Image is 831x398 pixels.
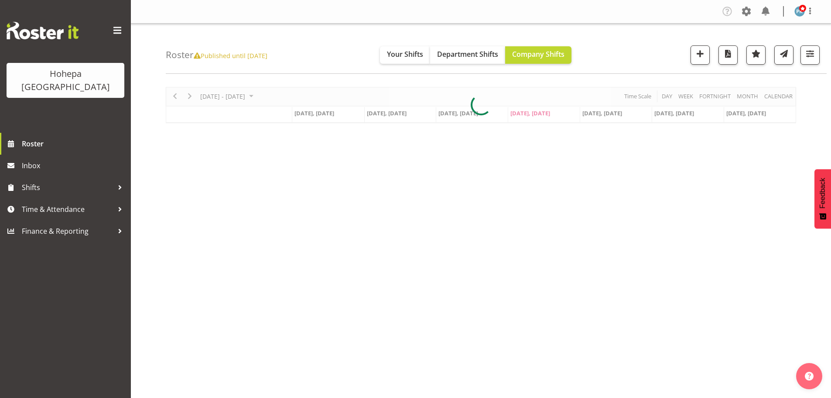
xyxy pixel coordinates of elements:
img: help-xxl-2.png [805,372,814,381]
button: Filter Shifts [800,45,820,65]
img: Rosterit website logo [7,22,79,39]
button: Your Shifts [380,46,430,64]
span: Your Shifts [387,49,423,59]
h4: Roster [166,50,267,60]
span: Finance & Reporting [22,225,113,238]
button: Download a PDF of the roster according to the set date range. [718,45,738,65]
span: Department Shifts [437,49,498,59]
button: Company Shifts [505,46,571,64]
span: Company Shifts [512,49,564,59]
button: Send a list of all shifts for the selected filtered period to all rostered employees. [774,45,793,65]
div: Hohepa [GEOGRAPHIC_DATA] [15,67,116,93]
span: Feedback [819,178,827,208]
span: Published until [DATE] [194,51,267,60]
span: Inbox [22,159,127,172]
span: Shifts [22,181,113,194]
span: Time & Attendance [22,203,113,216]
img: poonam-kade5940.jpg [794,6,805,17]
button: Add a new shift [691,45,710,65]
button: Feedback - Show survey [814,169,831,228]
button: Highlight an important date within the roster. [746,45,766,65]
button: Department Shifts [430,46,505,64]
span: Roster [22,137,127,150]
